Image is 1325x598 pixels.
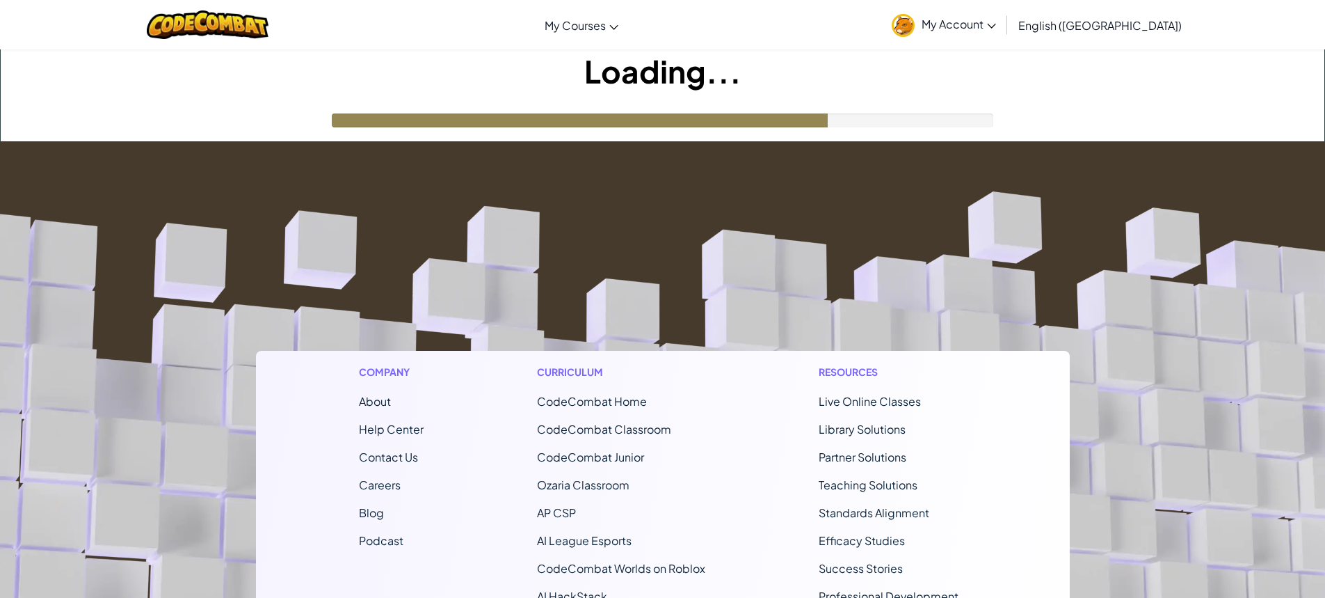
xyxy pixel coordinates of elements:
a: Partner Solutions [819,450,906,464]
a: Podcast [359,533,403,548]
a: AP CSP [537,505,576,520]
a: Help Center [359,422,424,436]
a: Blog [359,505,384,520]
img: CodeCombat logo [147,10,268,39]
h1: Curriculum [537,365,705,379]
h1: Resources [819,365,967,379]
h1: Company [359,365,424,379]
a: AI League Esports [537,533,632,548]
span: English ([GEOGRAPHIC_DATA]) [1018,18,1182,33]
a: Efficacy Studies [819,533,905,548]
a: CodeCombat Classroom [537,422,671,436]
a: CodeCombat Worlds on Roblox [537,561,705,576]
a: English ([GEOGRAPHIC_DATA]) [1011,6,1189,44]
a: Careers [359,478,401,492]
a: Standards Alignment [819,505,929,520]
a: Live Online Classes [819,394,921,409]
span: My Courses [545,18,606,33]
a: About [359,394,391,409]
img: avatar [892,14,915,37]
a: Library Solutions [819,422,906,436]
span: CodeCombat Home [537,394,647,409]
h1: Loading... [1,49,1324,93]
a: Success Stories [819,561,903,576]
a: My Courses [538,6,625,44]
a: CodeCombat Junior [537,450,644,464]
a: Teaching Solutions [819,478,917,492]
span: Contact Us [359,450,418,464]
a: My Account [885,3,1003,47]
span: My Account [922,17,996,31]
a: Ozaria Classroom [537,478,629,492]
